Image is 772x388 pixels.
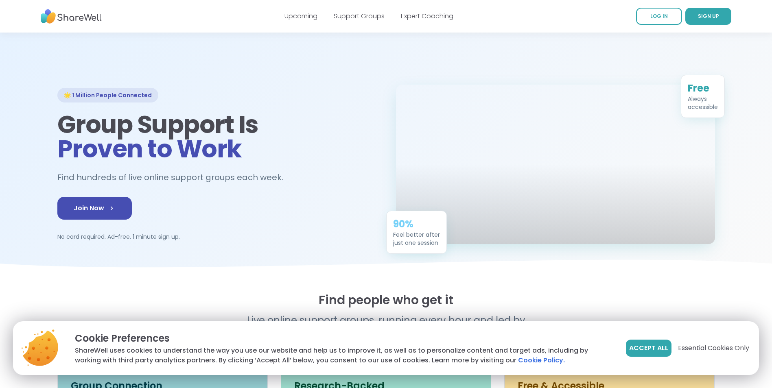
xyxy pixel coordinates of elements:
[401,11,453,21] a: Expert Coaching
[57,197,132,220] a: Join Now
[678,343,749,353] span: Essential Cookies Only
[393,231,440,247] div: Feel better after just one session
[74,203,116,213] span: Join Now
[57,112,376,161] h1: Group Support Is
[57,171,292,184] h2: Find hundreds of live online support groups each week.
[626,340,671,357] button: Accept All
[57,132,242,166] span: Proven to Work
[688,82,718,95] div: Free
[518,355,565,365] a: Cookie Policy.
[75,346,613,365] p: ShareWell uses cookies to understand the way you use our website and help us to improve it, as we...
[650,13,668,20] span: LOG IN
[393,218,440,231] div: 90%
[57,233,376,241] p: No card required. Ad-free. 1 minute sign up.
[75,331,613,346] p: Cookie Preferences
[698,13,719,20] span: SIGN UP
[685,8,731,25] a: SIGN UP
[57,293,715,307] h2: Find people who get it
[334,11,385,21] a: Support Groups
[629,343,668,353] span: Accept All
[57,88,158,102] div: 🌟 1 Million People Connected
[284,11,317,21] a: Upcoming
[688,95,718,111] div: Always accessible
[636,8,682,25] a: LOG IN
[230,314,542,340] p: Live online support groups, running every hour and led by real people.
[41,5,102,28] img: ShareWell Nav Logo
